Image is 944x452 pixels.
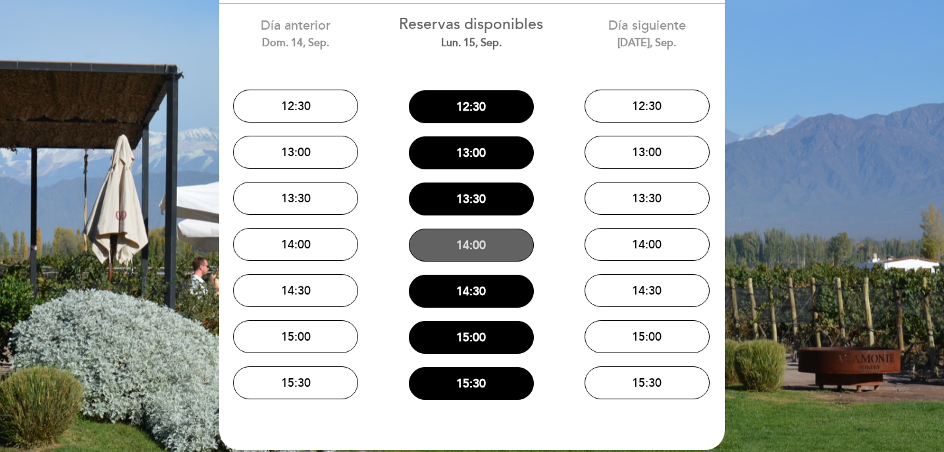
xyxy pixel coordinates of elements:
button: 13:30 [585,182,710,215]
div: Día siguiente [569,16,725,50]
button: 15:30 [409,367,534,400]
div: [DATE], sep. [569,36,725,51]
div: lun. 15, sep. [394,36,550,51]
button: 15:00 [585,320,710,353]
button: 14:30 [585,274,710,307]
button: 12:30 [585,90,710,123]
button: 15:30 [233,366,358,399]
button: 13:00 [409,136,534,169]
button: 15:00 [233,320,358,353]
button: 14:00 [409,229,534,262]
button: 14:30 [233,274,358,307]
button: 15:30 [585,366,710,399]
button: 12:30 [233,90,358,123]
div: dom. 14, sep. [218,36,374,51]
button: 14:00 [233,228,358,261]
button: 12:30 [409,90,534,123]
button: 13:00 [585,136,710,169]
button: 13:30 [409,183,534,215]
div: Reservas disponibles [394,14,550,51]
button: 14:30 [409,275,534,308]
button: 13:00 [233,136,358,169]
div: Día anterior [218,16,374,50]
button: 15:00 [409,321,534,354]
button: 14:00 [585,228,710,261]
button: 13:30 [233,182,358,215]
